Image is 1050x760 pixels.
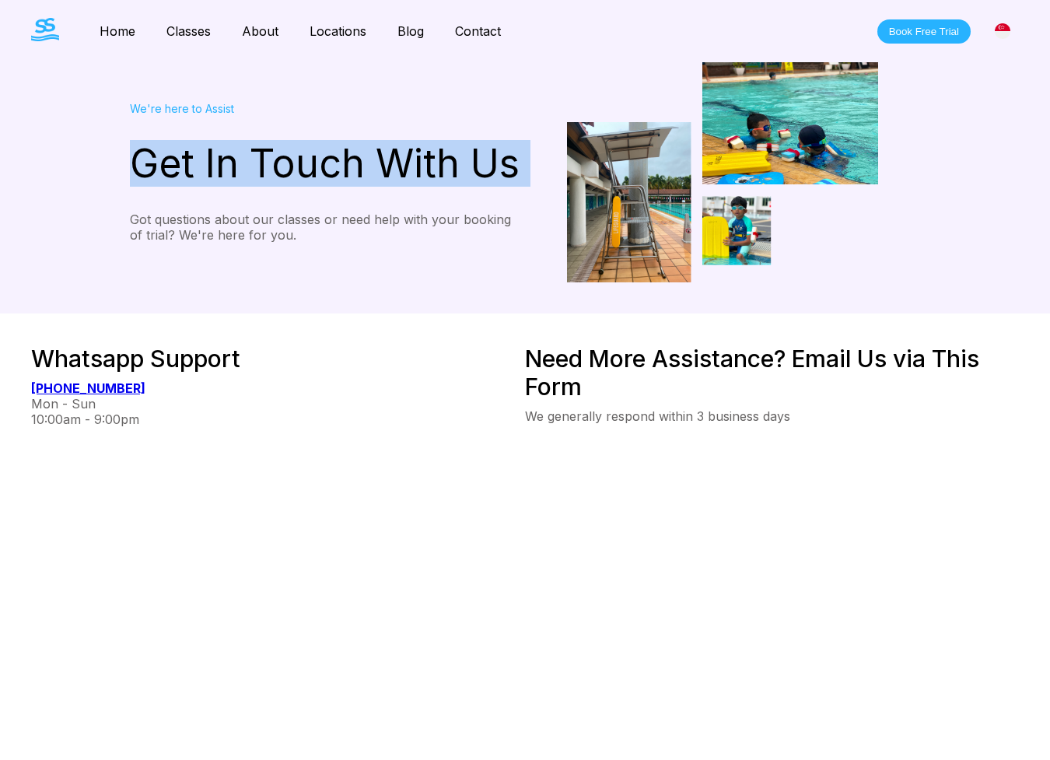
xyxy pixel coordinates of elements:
[226,23,294,39] a: About
[84,23,151,39] a: Home
[525,345,1019,401] div: Need More Assistance? Email Us via This Form
[130,102,525,115] div: We're here to Assist
[31,18,59,41] img: The Swim Starter Logo
[382,23,439,39] a: Blog
[995,23,1010,39] img: Singapore
[567,62,878,282] img: Swimming Classes
[877,19,971,44] button: Book Free Trial
[525,408,1019,424] div: We generally respond within 3 business days
[31,380,145,396] a: [PHONE_NUMBER]
[130,140,525,187] div: Get In Touch With Us
[31,345,525,373] div: Whatsapp Support
[130,212,525,243] div: Got questions about our classes or need help with your booking of trial? We're here for you.
[294,23,382,39] a: Locations
[439,23,516,39] a: Contact
[986,15,1019,47] div: [GEOGRAPHIC_DATA]
[151,23,226,39] a: Classes
[31,396,525,412] div: Mon - Sun
[31,412,525,427] div: 10:00am - 9:00pm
